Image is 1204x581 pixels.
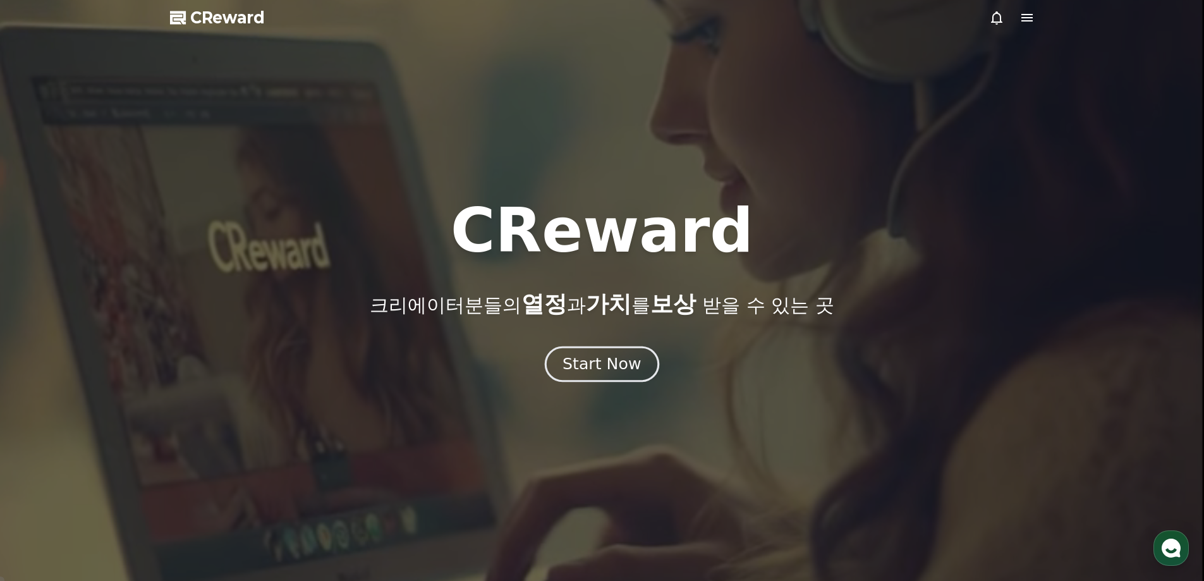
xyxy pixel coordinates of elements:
[40,420,47,430] span: 홈
[545,346,659,382] button: Start Now
[547,360,657,372] a: Start Now
[586,291,631,317] span: 가치
[170,8,265,28] a: CReward
[83,401,163,432] a: 대화
[4,401,83,432] a: 홈
[562,353,641,375] div: Start Now
[190,8,265,28] span: CReward
[370,291,834,317] p: 크리에이터분들의 과 를 받을 수 있는 곳
[521,291,567,317] span: 열정
[163,401,243,432] a: 설정
[650,291,696,317] span: 보상
[451,200,753,261] h1: CReward
[116,420,131,431] span: 대화
[195,420,210,430] span: 설정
